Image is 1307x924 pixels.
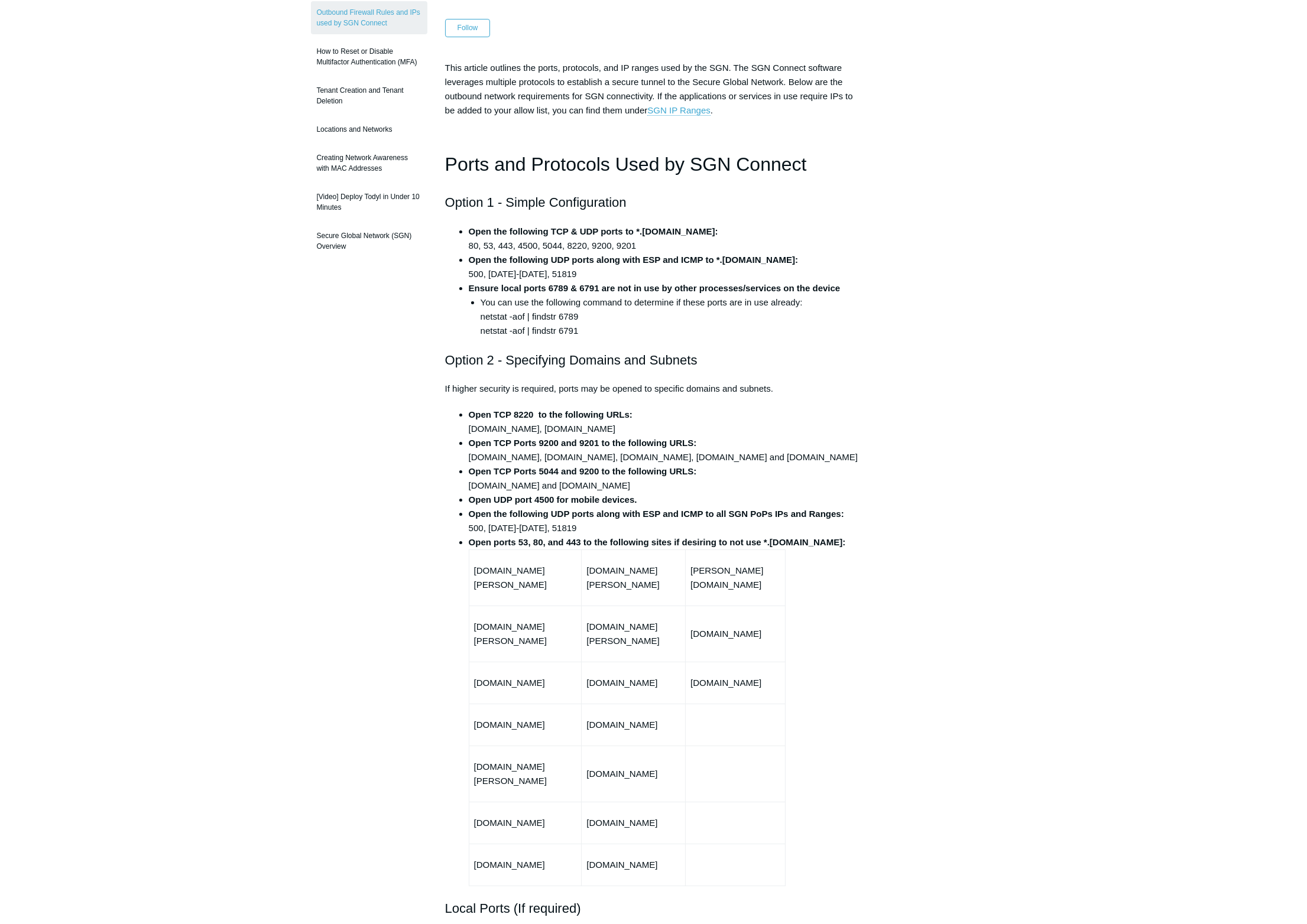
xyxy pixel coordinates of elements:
[469,464,862,493] li: [DOMAIN_NAME] and [DOMAIN_NAME]
[445,350,862,370] h2: Option 2 - Specifying Domains and Subnets
[445,192,862,213] h2: Option 1 - Simple Configuration
[469,226,718,236] strong: Open the following TCP & UDP ports to *.[DOMAIN_NAME]:
[469,494,637,505] strong: Open UDP port 4500 for mobile devices.
[469,255,799,265] strong: Open the following UDP ports along with ESP and ICMP to *.[DOMAIN_NAME]:
[311,1,427,34] a: Outbound Firewall Rules and IPs used by SGN Connect
[690,564,780,592] p: [PERSON_NAME][DOMAIN_NAME]
[474,858,577,872] p: [DOMAIN_NAME]
[469,408,862,436] li: [DOMAIN_NAME], [DOMAIN_NAME]
[469,466,697,476] strong: Open TCP Ports 5044 and 9200 to the following URLS:
[469,436,862,464] li: [DOMAIN_NAME], [DOMAIN_NAME], [DOMAIN_NAME], [DOMAIN_NAME] and [DOMAIN_NAME]
[445,19,491,37] button: Follow Article
[469,549,582,606] td: [DOMAIN_NAME][PERSON_NAME]
[586,564,680,592] p: [DOMAIN_NAME][PERSON_NAME]
[469,537,846,547] strong: Open ports 53, 80, and 443 to the following sites if desiring to not use *.[DOMAIN_NAME]:
[469,283,841,293] strong: Ensure local ports 6789 & 6791 are not in use by other processes/services on the device
[469,509,844,519] strong: Open the following UDP ports along with ESP and ICMP to all SGN PoPs IPs and Ranges:
[469,507,862,535] li: 500, [DATE]-[DATE], 51819
[586,767,680,781] p: [DOMAIN_NAME]
[647,105,710,116] a: SGN IP Ranges
[586,620,680,648] p: [DOMAIN_NAME][PERSON_NAME]
[474,676,577,690] p: [DOMAIN_NAME]
[586,816,680,830] p: [DOMAIN_NAME]
[469,225,862,253] li: 80, 53, 443, 4500, 5044, 8220, 9200, 9201
[469,438,697,448] strong: Open TCP Ports 9200 and 9201 to the following URLS:
[311,225,427,258] a: Secure Global Network (SGN) Overview
[469,409,633,419] strong: Open TCP 8220 to the following URLs:
[445,63,853,116] span: This article outlines the ports, protocols, and IP ranges used by the SGN. The SGN Connect softwa...
[586,676,680,690] p: [DOMAIN_NAME]
[481,295,862,338] li: You can use the following command to determine if these ports are in use already: netstat -aof | ...
[311,147,427,180] a: Creating Network Awareness with MAC Addresses
[474,760,577,788] p: [DOMAIN_NAME][PERSON_NAME]
[474,620,577,648] p: [DOMAIN_NAME][PERSON_NAME]
[311,40,427,73] a: How to Reset or Disable Multifactor Authentication (MFA)
[311,186,427,219] a: [Video] Deploy Todyl in Under 10 Minutes
[474,718,577,732] p: [DOMAIN_NAME]
[586,858,680,872] p: [DOMAIN_NAME]
[445,149,862,180] h1: Ports and Protocols Used by SGN Connect
[690,627,780,641] p: [DOMAIN_NAME]
[690,676,780,690] p: [DOMAIN_NAME]
[474,816,577,830] p: [DOMAIN_NAME]
[311,79,427,112] a: Tenant Creation and Tenant Deletion
[586,718,680,732] p: [DOMAIN_NAME]
[469,253,862,281] li: 500, [DATE]-[DATE], 51819
[445,382,862,396] p: If higher security is required, ports may be opened to specific domains and subnets.
[445,898,862,919] h2: Local Ports (If required)
[311,118,427,141] a: Locations and Networks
